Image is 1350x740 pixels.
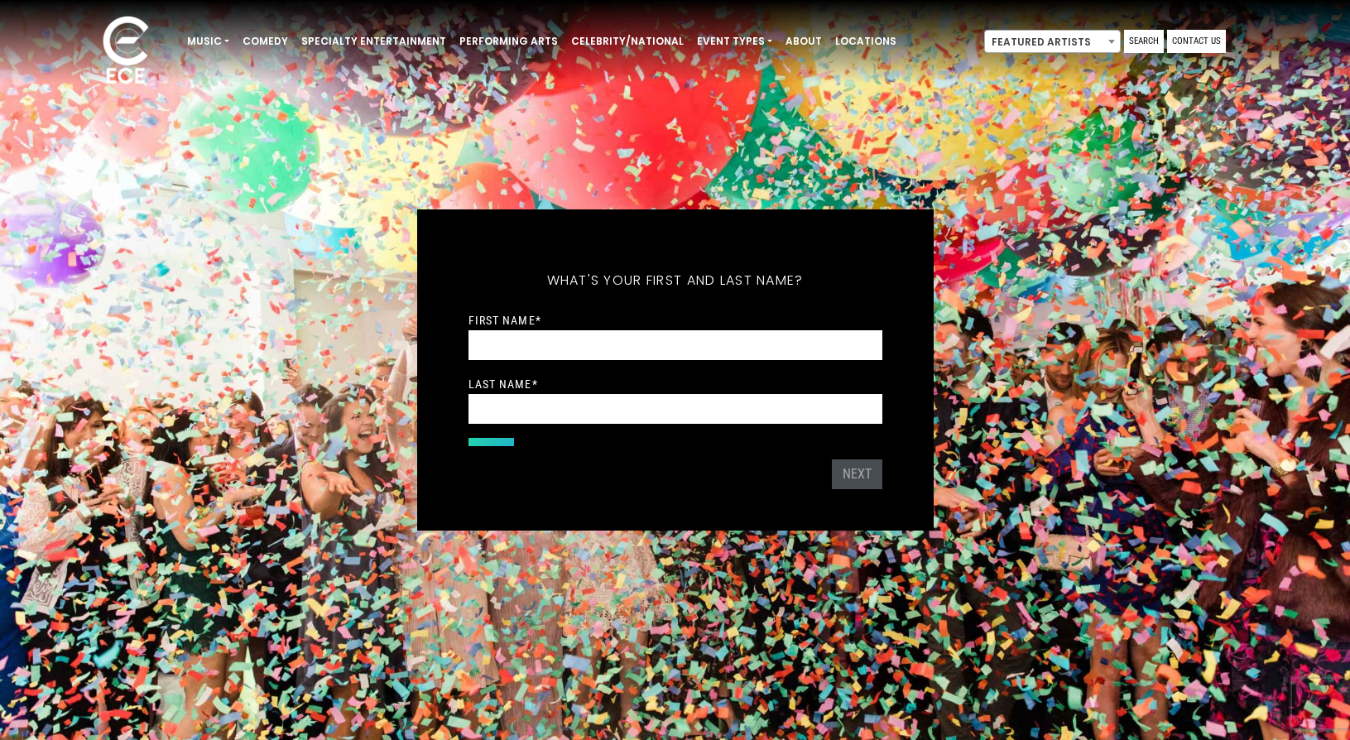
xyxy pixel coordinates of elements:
[468,377,538,392] label: Last Name
[690,27,779,55] a: Event Types
[295,27,453,55] a: Specialty Entertainment
[984,30,1121,53] span: Featured Artists
[1167,30,1226,53] a: Contact Us
[1124,30,1164,53] a: Search
[565,27,690,55] a: Celebrity/National
[236,27,295,55] a: Comedy
[829,27,903,55] a: Locations
[985,31,1120,54] span: Featured Artists
[779,27,829,55] a: About
[468,313,541,328] label: First Name
[84,12,167,92] img: ece_new_logo_whitev2-1.png
[453,27,565,55] a: Performing Arts
[180,27,236,55] a: Music
[468,251,882,310] h5: What's your first and last name?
